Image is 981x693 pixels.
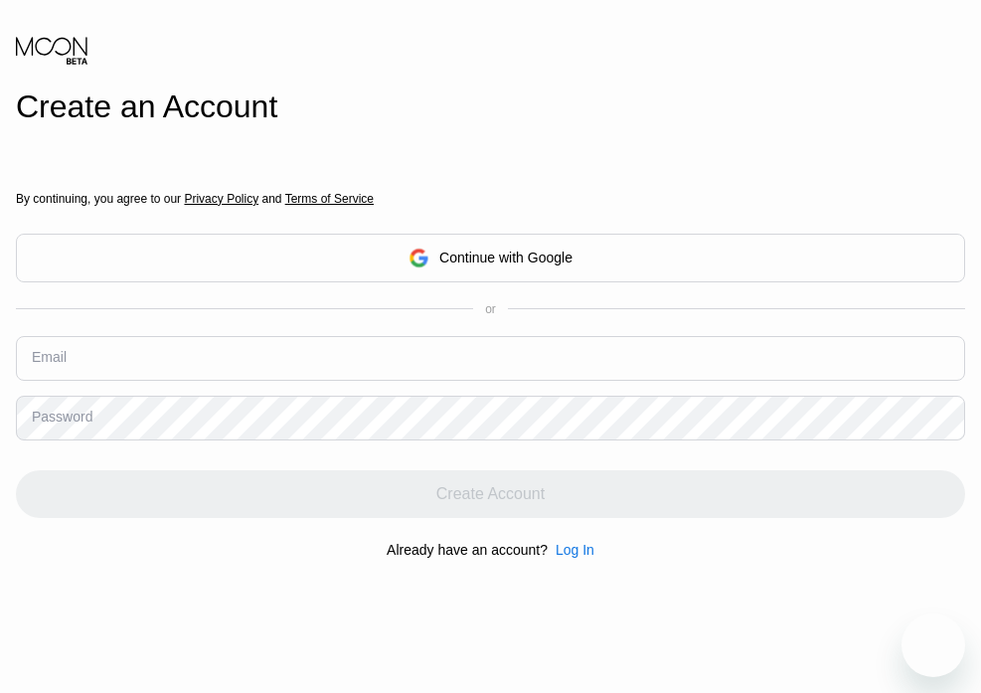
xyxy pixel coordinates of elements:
div: Log In [556,542,594,558]
span: Privacy Policy [184,192,258,206]
span: Terms of Service [285,192,374,206]
span: and [258,192,285,206]
div: Create an Account [16,88,965,125]
div: Log In [548,542,594,558]
div: or [485,302,496,316]
iframe: Button to launch messaging window [901,613,965,677]
div: Continue with Google [16,234,965,282]
div: By continuing, you agree to our [16,192,965,206]
div: Email [32,349,67,365]
div: Already have an account? [387,542,548,558]
div: Password [32,409,92,425]
div: Continue with Google [439,250,572,265]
